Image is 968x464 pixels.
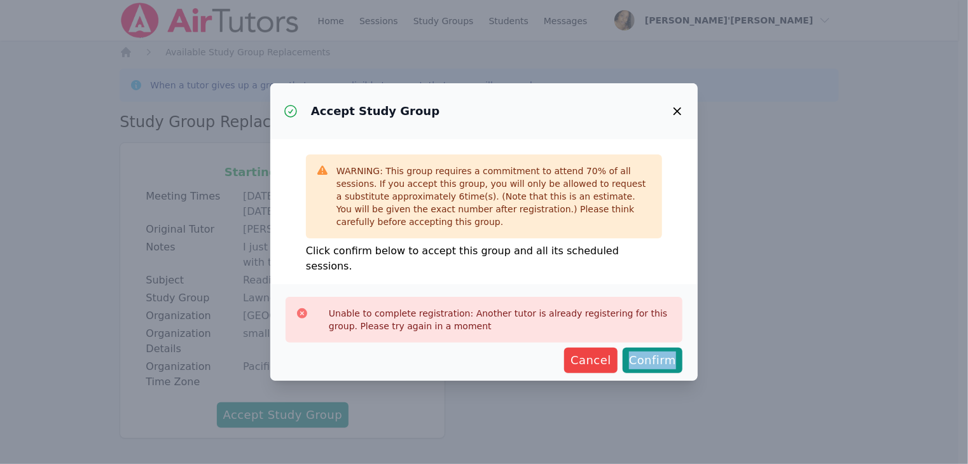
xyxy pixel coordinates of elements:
button: Confirm [623,348,682,373]
p: Click confirm below to accept this group and all its scheduled sessions. [306,243,662,274]
button: Cancel [564,348,618,373]
div: WARNING: This group requires a commitment to attend 70 % of all sessions. If you accept this grou... [336,165,652,228]
span: Cancel [570,351,611,369]
span: Confirm [629,351,676,369]
p: Unable to complete registration: Another tutor is already registering for this group. Please try ... [329,307,672,332]
h3: Accept Study Group [311,104,439,119]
